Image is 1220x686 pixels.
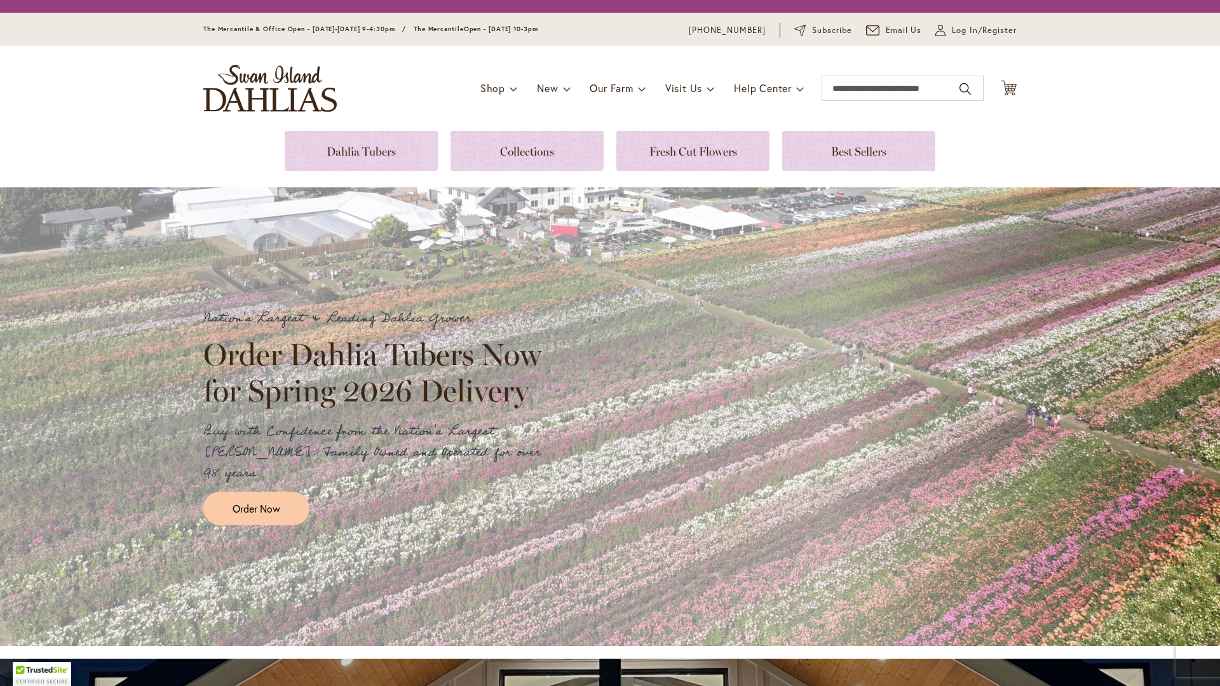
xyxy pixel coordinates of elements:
span: Open - [DATE] 10-3pm [464,25,538,33]
span: Shop [480,81,505,95]
a: [PHONE_NUMBER] [689,24,766,37]
a: Subscribe [794,24,852,37]
button: Search [959,79,971,99]
span: Order Now [233,501,280,516]
a: Email Us [866,24,922,37]
p: Buy with Confidence from the Nation's Largest [PERSON_NAME]. Family Owned and Operated for over 9... [203,421,553,484]
span: The Mercantile & Office Open - [DATE]-[DATE] 9-4:30pm / The Mercantile [203,25,464,33]
a: Log In/Register [935,24,1017,37]
span: Email Us [886,24,922,37]
h2: Order Dahlia Tubers Now for Spring 2026 Delivery [203,337,553,408]
div: TrustedSite Certified [13,662,71,686]
a: store logo [203,65,337,112]
p: Nation's Largest & Leading Dahlia Grower [203,308,553,329]
span: New [537,81,558,95]
a: Order Now [203,492,309,525]
span: Help Center [734,81,792,95]
span: Visit Us [665,81,702,95]
span: Log In/Register [952,24,1017,37]
span: Subscribe [812,24,852,37]
span: Our Farm [590,81,633,95]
